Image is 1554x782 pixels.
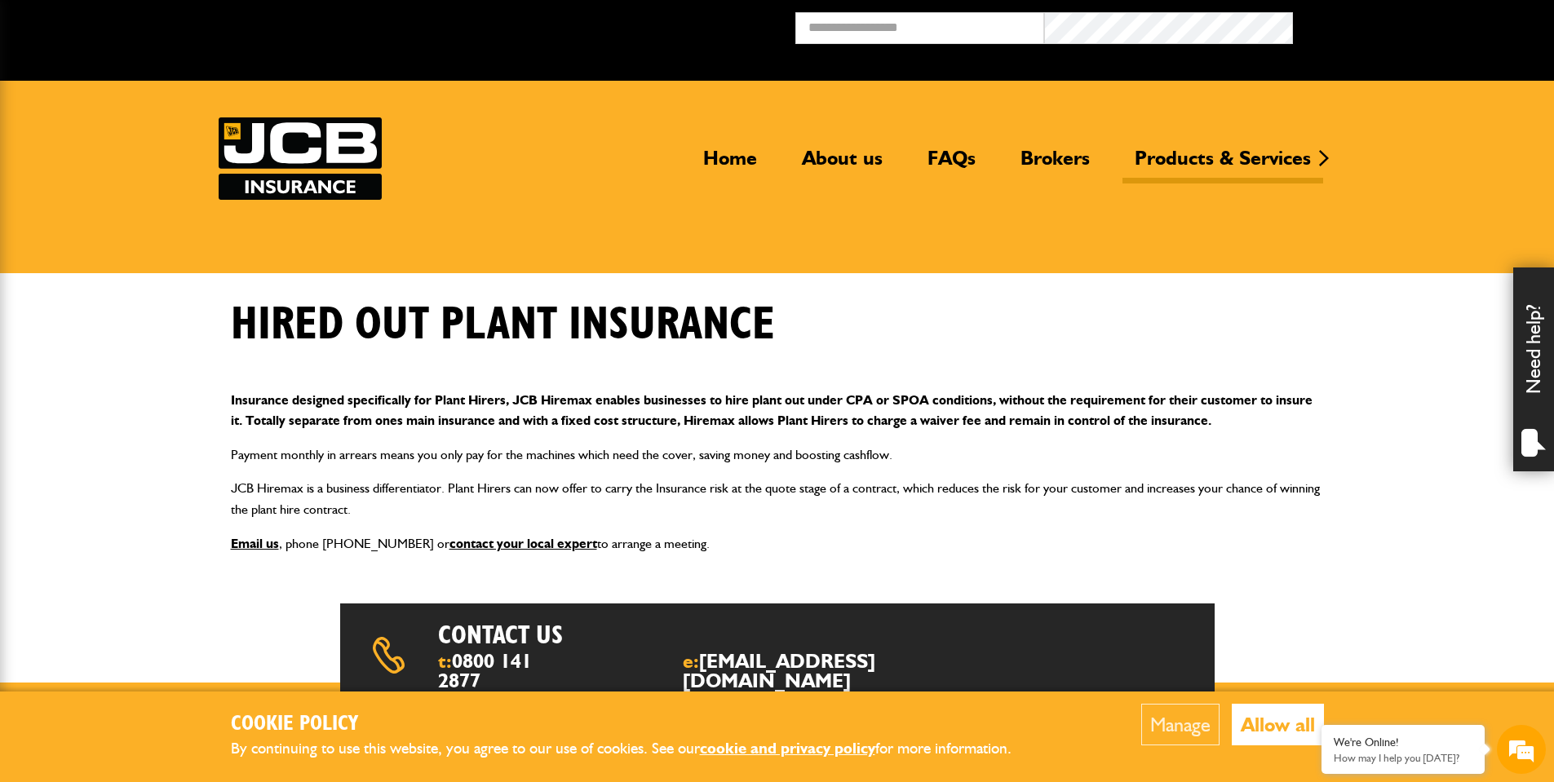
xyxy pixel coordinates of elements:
[1334,752,1472,764] p: How may I help you today?
[231,533,1324,554] p: , phone [PHONE_NUMBER] or to arrange a meeting.
[1141,704,1220,745] button: Manage
[438,652,546,691] span: t:
[790,146,895,183] a: About us
[231,444,1324,466] p: Payment monthly in arrears means you only pay for the machines which need the cover, saving money...
[691,146,769,183] a: Home
[231,478,1324,519] p: JCB Hiremax is a business differentiator. Plant Hirers can now offer to carry the Insurance risk ...
[1334,736,1472,749] div: We're Online!
[438,649,532,692] a: 0800 141 2877
[231,712,1038,737] h2: Cookie Policy
[1008,146,1102,183] a: Brokers
[231,536,279,551] a: Email us
[683,652,957,691] span: e:
[1122,146,1323,183] a: Products & Services
[683,649,875,692] a: [EMAIL_ADDRESS][DOMAIN_NAME]
[231,736,1038,762] p: By continuing to use this website, you agree to our use of cookies. See our for more information.
[219,117,382,200] a: JCB Insurance Services
[1293,12,1542,38] button: Broker Login
[449,536,597,551] a: contact your local expert
[1232,704,1324,745] button: Allow all
[231,298,775,352] h1: Hired out plant insurance
[219,117,382,200] img: JCB Insurance Services logo
[915,146,988,183] a: FAQs
[700,739,875,758] a: cookie and privacy policy
[1513,267,1554,471] div: Need help?
[231,390,1324,431] p: Insurance designed specifically for Plant Hirers, JCB Hiremax enables businesses to hire plant ou...
[438,620,821,651] h2: Contact us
